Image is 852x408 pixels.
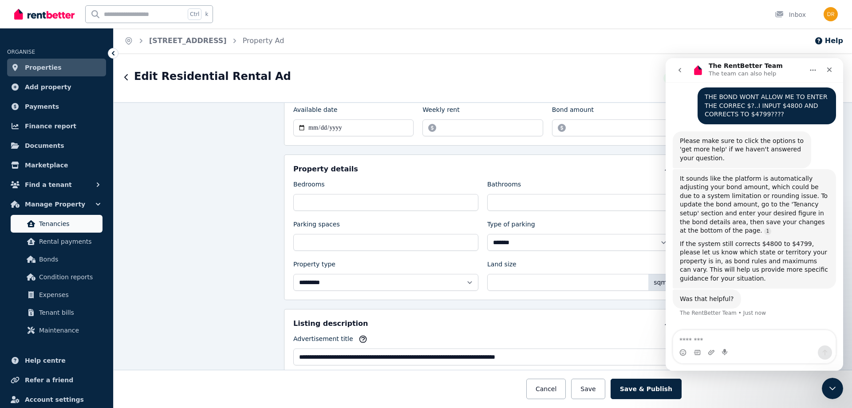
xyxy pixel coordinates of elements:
button: Find a tenant [7,176,106,194]
h5: Listing description [293,318,368,329]
span: Bonds [39,254,99,265]
label: Weekly rent [422,105,459,118]
span: Refer a friend [25,375,73,385]
span: Finance report [25,121,76,131]
button: Save [571,379,605,399]
label: Land size [487,260,517,272]
label: Type of parking [487,220,535,232]
iframe: Intercom live chat [822,378,843,399]
a: Refer a friend [7,371,106,389]
span: Rental payments [39,236,99,247]
a: Help centre [7,352,106,369]
span: Payments [25,101,59,112]
h1: Edit Residential Rental Ad [134,69,291,83]
span: Maintenance [39,325,99,336]
span: Expenses [39,289,99,300]
img: den ruzzene [824,7,838,21]
span: Add property [25,82,71,92]
label: Advertisement title [293,334,353,347]
span: ORGANISE [7,49,35,55]
span: Condition reports [39,272,99,282]
a: Documents [7,137,106,154]
a: Condition reports [11,268,103,286]
label: Parking spaces [293,220,340,232]
a: Tenancies [11,215,103,233]
a: Bonds [11,250,103,268]
a: Maintenance [11,321,103,339]
span: Account settings [25,394,84,405]
nav: Breadcrumb [114,28,295,53]
a: Rental payments [11,233,103,250]
label: Available date [293,105,337,118]
img: RentBetter [14,8,75,21]
span: Marketplace [25,160,68,170]
span: Ctrl [188,8,201,20]
button: Cancel [526,379,566,399]
span: k [205,11,208,18]
h5: Property details [293,164,358,174]
label: Bedrooms [293,180,325,192]
button: Manage Property [7,195,106,213]
a: Expenses [11,286,103,304]
a: Payments [7,98,106,115]
a: Tenant bills [11,304,103,321]
a: Marketplace [7,156,106,174]
label: Property type [293,260,335,272]
button: Save & Publish [611,379,682,399]
a: Add property [7,78,106,96]
span: Tenant bills [39,307,99,318]
span: Help centre [25,355,66,366]
div: Inbox [775,10,806,19]
span: Manage Property [25,199,85,210]
span: Properties [25,62,62,73]
span: Documents [25,140,64,151]
button: Help [814,36,843,46]
label: Bond amount [552,105,594,118]
a: Properties [7,59,106,76]
label: Bathrooms [487,180,521,192]
a: [STREET_ADDRESS] [149,36,227,45]
a: Property Ad [243,36,284,45]
span: Tenancies [39,218,99,229]
iframe: Intercom live chat [666,58,843,371]
a: Finance report [7,117,106,135]
span: Find a tenant [25,179,72,190]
